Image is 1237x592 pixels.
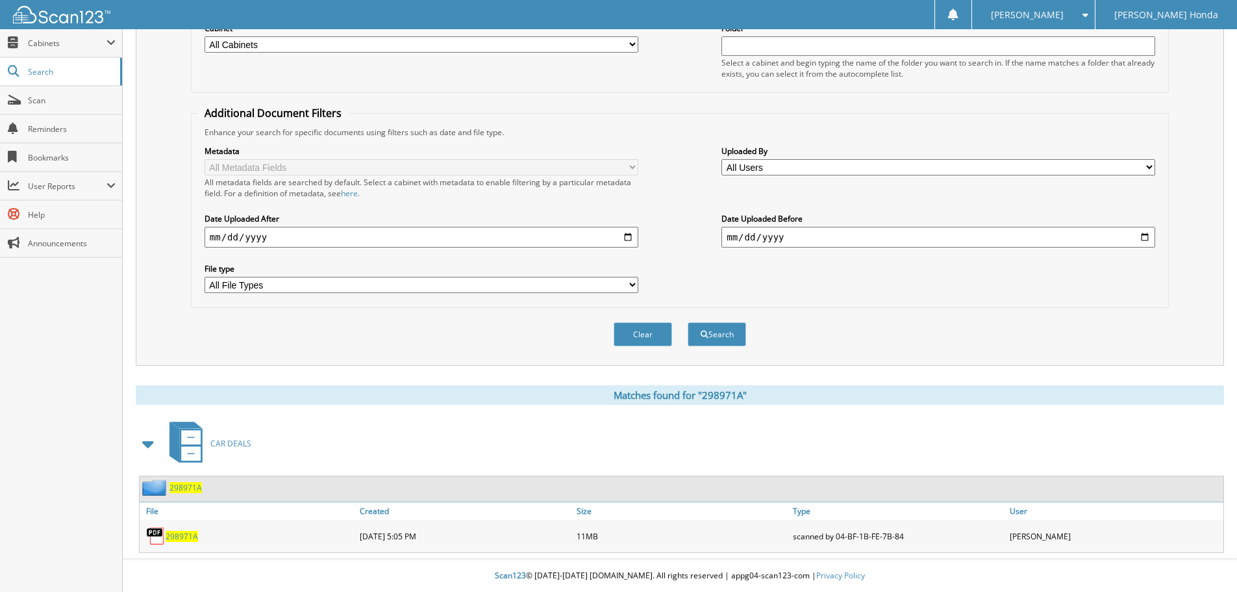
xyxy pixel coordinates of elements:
div: [DATE] 5:05 PM [356,523,573,549]
div: All metadata fields are searched by default. Select a cabinet with metadata to enable filtering b... [205,177,638,199]
a: Created [356,502,573,520]
div: © [DATE]-[DATE] [DOMAIN_NAME]. All rights reserved | appg04-scan123-com | [123,560,1237,592]
span: Scan123 [495,570,526,581]
span: Help [28,209,116,220]
a: CAR DEALS [162,418,251,469]
a: File [140,502,356,520]
a: User [1006,502,1223,520]
img: folder2.png [142,480,169,496]
div: Matches found for "298971A" [136,385,1224,405]
label: Date Uploaded After [205,213,638,224]
label: Uploaded By [721,146,1155,157]
a: 298971A [166,531,198,542]
a: 298971A [169,482,202,493]
div: Enhance your search for specific documents using filters such as date and file type. [198,127,1162,138]
span: [PERSON_NAME] [991,11,1064,19]
button: Clear [614,322,672,346]
span: Scan [28,95,116,106]
div: [PERSON_NAME] [1006,523,1223,549]
input: end [721,227,1155,248]
span: User Reports [28,181,106,192]
div: Select a cabinet and begin typing the name of the folder you want to search in. If the name match... [721,57,1155,79]
div: scanned by 04-BF-1B-FE-7B-84 [790,523,1006,549]
label: Date Uploaded Before [721,213,1155,224]
span: Announcements [28,238,116,249]
label: Metadata [205,146,638,157]
span: Reminders [28,123,116,135]
a: Size [573,502,790,520]
label: File type [205,263,638,274]
a: Privacy Policy [816,570,865,581]
div: 11MB [573,523,790,549]
span: Cabinets [28,38,106,49]
span: Search [28,66,114,77]
span: CAR DEALS [210,438,251,449]
a: Type [790,502,1006,520]
legend: Additional Document Filters [198,106,348,120]
span: [PERSON_NAME] Honda [1114,11,1218,19]
img: scan123-logo-white.svg [13,6,110,23]
button: Search [688,322,746,346]
img: PDF.png [146,526,166,546]
a: here [341,188,358,199]
span: Bookmarks [28,152,116,163]
iframe: Chat Widget [1172,530,1237,592]
input: start [205,227,638,248]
